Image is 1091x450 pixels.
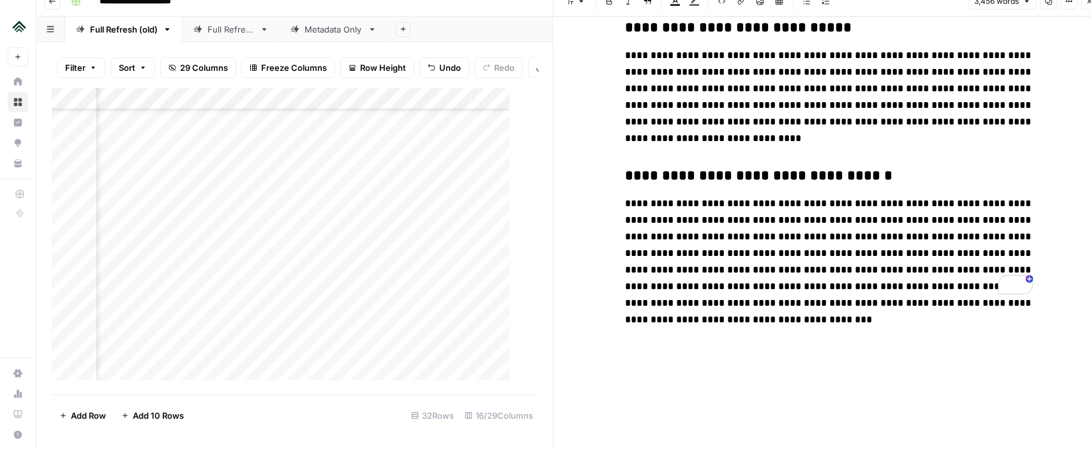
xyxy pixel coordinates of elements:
[406,405,460,426] div: 32 Rows
[261,61,327,74] span: Freeze Columns
[280,17,387,42] a: Metadata Only
[8,112,28,133] a: Insights
[57,57,105,78] button: Filter
[65,61,86,74] span: Filter
[8,384,28,404] a: Usage
[419,57,469,78] button: Undo
[110,57,155,78] button: Sort
[494,61,515,74] span: Redo
[119,61,135,74] span: Sort
[360,61,406,74] span: Row Height
[8,153,28,174] a: Your Data
[114,405,192,426] button: Add 10 Rows
[180,61,228,74] span: 29 Columns
[241,57,335,78] button: Freeze Columns
[460,405,539,426] div: 16/29 Columns
[8,363,28,384] a: Settings
[160,57,236,78] button: 29 Columns
[340,57,414,78] button: Row Height
[183,17,280,42] a: Full Refresh
[305,23,363,36] div: Metadata Only
[8,10,28,42] button: Workspace: Uplisting
[8,133,28,153] a: Opportunities
[90,23,158,36] div: Full Refresh (old)
[8,71,28,92] a: Home
[65,17,183,42] a: Full Refresh (old)
[8,15,31,38] img: Uplisting Logo
[8,424,28,445] button: Help + Support
[8,404,28,424] a: Learning Hub
[52,405,114,426] button: Add Row
[207,23,255,36] div: Full Refresh
[474,57,523,78] button: Redo
[133,409,184,422] span: Add 10 Rows
[439,61,461,74] span: Undo
[8,92,28,112] a: Browse
[71,409,106,422] span: Add Row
